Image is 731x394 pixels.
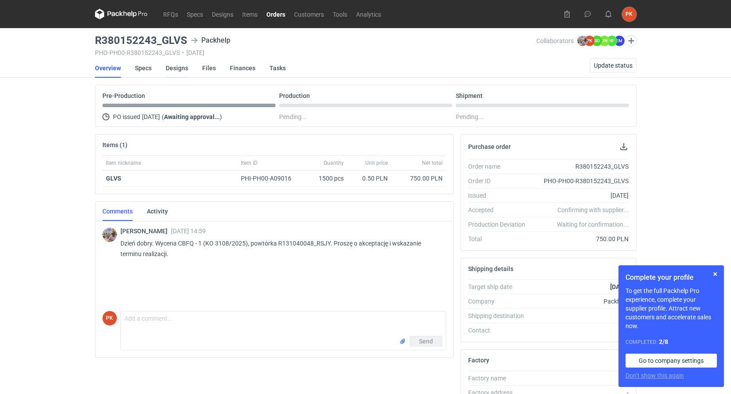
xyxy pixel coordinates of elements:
[468,191,532,200] div: Issued
[532,235,629,243] div: 750.00 PLN
[279,92,310,99] p: Production
[230,58,255,78] a: Finances
[238,9,262,19] a: Items
[610,283,629,290] strong: [DATE]
[159,9,182,19] a: RFQs
[614,36,625,46] figcaption: EM
[106,175,121,182] strong: GLVS
[95,49,536,56] div: PHO-PH00-R380152243_GLVS [DATE]
[241,174,300,183] div: PHI-PH00-A09016
[468,265,513,272] h2: Shipping details
[328,9,352,19] a: Tools
[106,159,141,166] span: Item nickname
[164,113,220,120] strong: Awaiting approval...
[607,36,617,46] figcaption: NF
[626,354,717,368] a: Go to company settings
[395,174,443,183] div: 750.00 PLN
[584,36,595,46] figcaption: PK
[456,92,483,99] p: Shipment
[351,174,388,183] div: 0.50 PLN
[135,58,152,78] a: Specs
[710,269,720,279] button: Skip for now
[166,58,188,78] a: Designs
[532,374,629,383] div: -
[290,9,328,19] a: Customers
[532,326,629,335] div: -
[102,228,117,242] img: Michał Palasek
[536,37,574,44] span: Collaborators
[120,228,171,235] span: [PERSON_NAME]
[468,357,489,364] h2: Factory
[365,159,388,166] span: Unit price
[599,36,610,46] figcaption: JN
[626,272,717,283] h1: Complete your profile
[410,336,442,347] button: Send
[102,112,276,122] div: PO issued
[618,141,629,152] button: Download PO
[182,9,207,19] a: Specs
[269,58,286,78] a: Tasks
[557,220,629,229] em: Waiting for confirmation...
[142,112,160,122] span: [DATE]
[532,162,629,171] div: R380152243_GLVS
[626,371,684,380] button: Don’t show this again
[422,159,443,166] span: Net total
[532,177,629,185] div: PHO-PH00-R380152243_GLVS
[147,202,168,221] a: Activity
[590,58,636,72] button: Update status
[468,143,511,150] h2: Purchase order
[182,49,184,56] span: •
[468,374,532,383] div: Factory name
[468,206,532,214] div: Accepted
[262,9,290,19] a: Orders
[468,326,532,335] div: Contact
[95,35,187,46] h3: R380152243_GLVS
[577,36,588,46] img: Michał Palasek
[352,9,386,19] a: Analytics
[220,113,222,120] span: )
[162,113,164,120] span: (
[625,35,636,47] button: Edit collaborators
[303,170,347,187] div: 1500 pcs
[592,36,602,46] figcaption: BD
[102,141,127,148] h2: Items (1)
[468,297,532,306] div: Company
[279,112,307,122] span: Pending...
[622,7,636,22] button: PK
[622,7,636,22] div: Paulina Kempara
[468,311,532,320] div: Shipping destination
[532,191,629,200] div: [DATE]
[468,235,532,243] div: Total
[171,228,206,235] span: [DATE] 14:59
[456,112,629,122] div: Pending...
[191,35,230,46] div: Packhelp
[95,9,148,19] svg: Packhelp Pro
[626,337,717,347] div: Completed:
[202,58,216,78] a: Files
[532,297,629,306] div: Packhelp
[557,206,629,213] em: Confirming with supplier...
[102,311,117,325] div: Paulina Kempara
[626,286,717,330] p: To get the full Packhelp Pro experience, complete your supplier profile. Attract new customers an...
[468,282,532,291] div: Target ship date
[468,220,532,229] div: Production Deviation
[659,338,668,345] strong: 2 / 8
[102,311,117,325] figcaption: PK
[594,62,633,69] span: Update status
[241,159,258,166] span: Item ID
[419,338,433,344] span: Send
[102,92,145,99] p: Pre-Production
[207,9,238,19] a: Designs
[120,238,439,259] p: Dzień dobry. Wycena CBFQ - 1 (KO 3108/2025), powtórka R131040048_RSJY. Proszę o akceptację i wska...
[468,177,532,185] div: Order ID
[324,159,344,166] span: Quantity
[468,162,532,171] div: Order name
[102,202,133,221] a: Comments
[95,58,121,78] a: Overview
